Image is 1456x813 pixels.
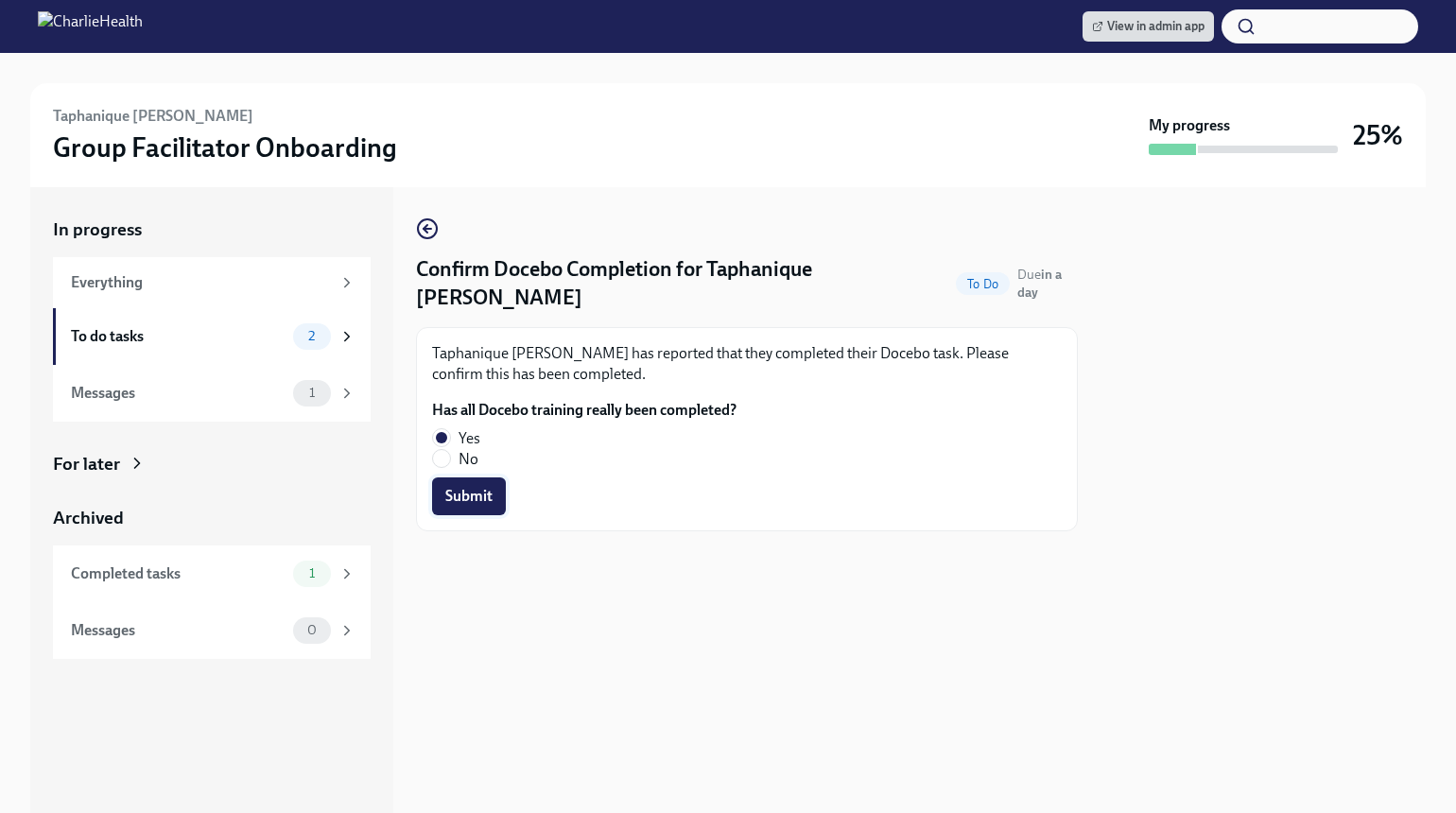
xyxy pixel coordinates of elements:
[298,566,326,580] span: 1
[53,365,371,422] a: Messages1
[53,545,371,602] a: Completed tasks1
[38,11,143,42] img: CharlieHealth
[1149,115,1230,136] strong: My progress
[1017,266,1078,302] span: September 6th, 2025 10:00
[1083,11,1214,42] a: View in admin app
[53,217,371,242] a: In progress
[53,506,371,530] a: Archived
[416,255,948,312] h4: Confirm Docebo Completion for Taphanique [PERSON_NAME]
[53,130,397,164] h3: Group Facilitator Onboarding
[71,326,286,347] div: To do tasks
[298,386,326,400] span: 1
[432,477,506,515] button: Submit
[53,602,371,659] a: Messages0
[71,563,286,584] div: Completed tasks
[1092,17,1205,36] span: View in admin app
[432,400,737,421] label: Has all Docebo training really been completed?
[297,329,326,343] span: 2
[432,343,1062,385] p: Taphanique [PERSON_NAME] has reported that they completed their Docebo task. Please confirm this ...
[71,620,286,641] div: Messages
[445,487,493,506] span: Submit
[459,428,480,449] span: Yes
[53,257,371,308] a: Everything
[53,106,253,127] h6: Taphanique [PERSON_NAME]
[71,272,331,293] div: Everything
[53,452,371,476] a: For later
[1353,118,1403,152] h3: 25%
[71,383,286,404] div: Messages
[1017,267,1062,301] span: Due
[956,277,1010,291] span: To Do
[459,449,478,470] span: No
[53,308,371,365] a: To do tasks2
[53,452,120,476] div: For later
[296,623,328,637] span: 0
[1017,267,1062,301] strong: in a day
